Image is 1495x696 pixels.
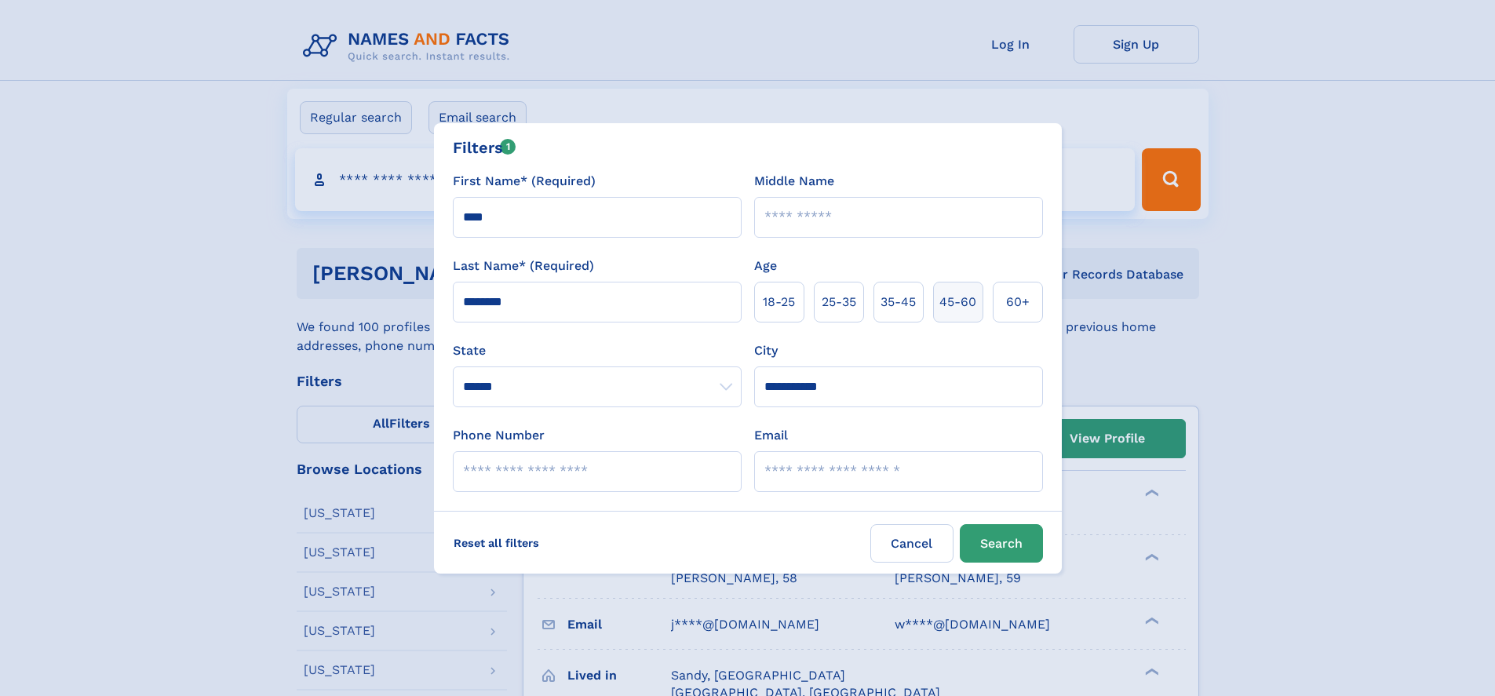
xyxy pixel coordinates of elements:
label: State [453,341,742,360]
label: Cancel [870,524,954,563]
span: 18‑25 [763,293,795,312]
label: Age [754,257,777,275]
div: Filters [453,136,516,159]
label: Phone Number [453,426,545,445]
span: 45‑60 [939,293,976,312]
label: Last Name* (Required) [453,257,594,275]
span: 35‑45 [881,293,916,312]
label: City [754,341,778,360]
span: 60+ [1006,293,1030,312]
span: 25‑35 [822,293,856,312]
label: Middle Name [754,172,834,191]
button: Search [960,524,1043,563]
label: Email [754,426,788,445]
label: Reset all filters [443,524,549,562]
label: First Name* (Required) [453,172,596,191]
